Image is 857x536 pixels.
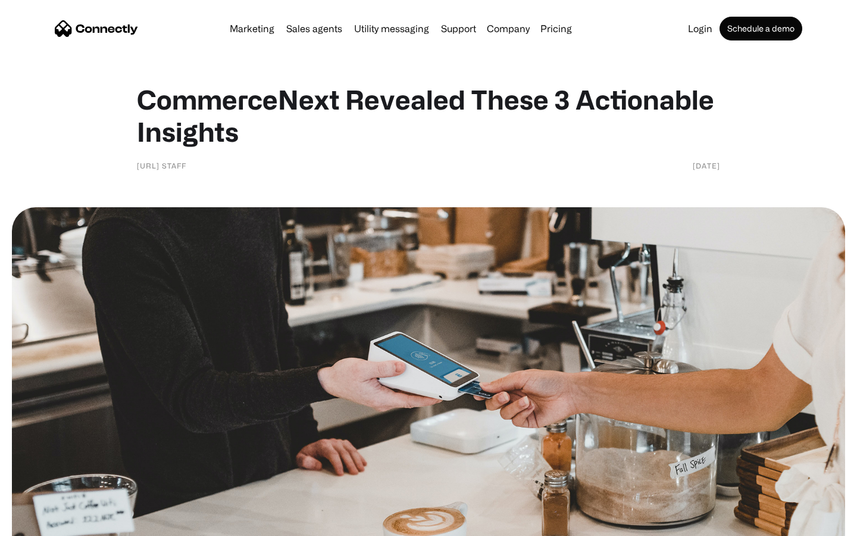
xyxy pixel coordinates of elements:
[436,24,481,33] a: Support
[137,83,720,148] h1: CommerceNext Revealed These 3 Actionable Insights
[487,20,530,37] div: Company
[282,24,347,33] a: Sales agents
[683,24,717,33] a: Login
[693,160,720,172] div: [DATE]
[137,160,186,172] div: [URL] Staff
[55,20,138,38] a: home
[225,24,279,33] a: Marketing
[536,24,577,33] a: Pricing
[12,515,71,532] aside: Language selected: English
[349,24,434,33] a: Utility messaging
[483,20,533,37] div: Company
[24,515,71,532] ul: Language list
[720,17,802,40] a: Schedule a demo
